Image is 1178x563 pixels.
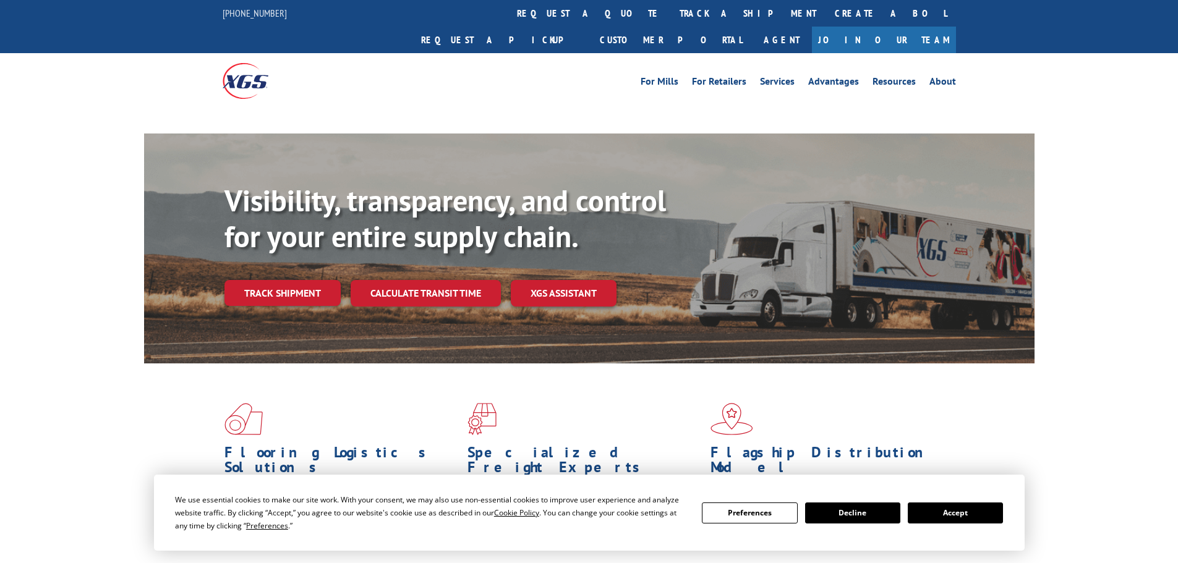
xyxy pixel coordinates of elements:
[812,27,956,53] a: Join Our Team
[175,493,687,532] div: We use essential cookies to make our site work. With your consent, we may also use non-essential ...
[711,403,753,435] img: xgs-icon-flagship-distribution-model-red
[246,520,288,531] span: Preferences
[711,445,944,481] h1: Flagship Distribution Model
[908,502,1003,523] button: Accept
[692,77,746,90] a: For Retailers
[751,27,812,53] a: Agent
[224,403,263,435] img: xgs-icon-total-supply-chain-intelligence-red
[154,475,1025,551] div: Cookie Consent Prompt
[929,77,956,90] a: About
[494,507,539,518] span: Cookie Policy
[351,280,501,307] a: Calculate transit time
[224,280,341,306] a: Track shipment
[412,27,591,53] a: Request a pickup
[223,7,287,19] a: [PHONE_NUMBER]
[760,77,795,90] a: Services
[224,181,666,255] b: Visibility, transparency, and control for your entire supply chain.
[808,77,859,90] a: Advantages
[702,502,797,523] button: Preferences
[873,77,916,90] a: Resources
[224,445,458,481] h1: Flooring Logistics Solutions
[511,280,617,307] a: XGS ASSISTANT
[591,27,751,53] a: Customer Portal
[805,502,900,523] button: Decline
[467,445,701,481] h1: Specialized Freight Experts
[641,77,678,90] a: For Mills
[467,403,497,435] img: xgs-icon-focused-on-flooring-red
